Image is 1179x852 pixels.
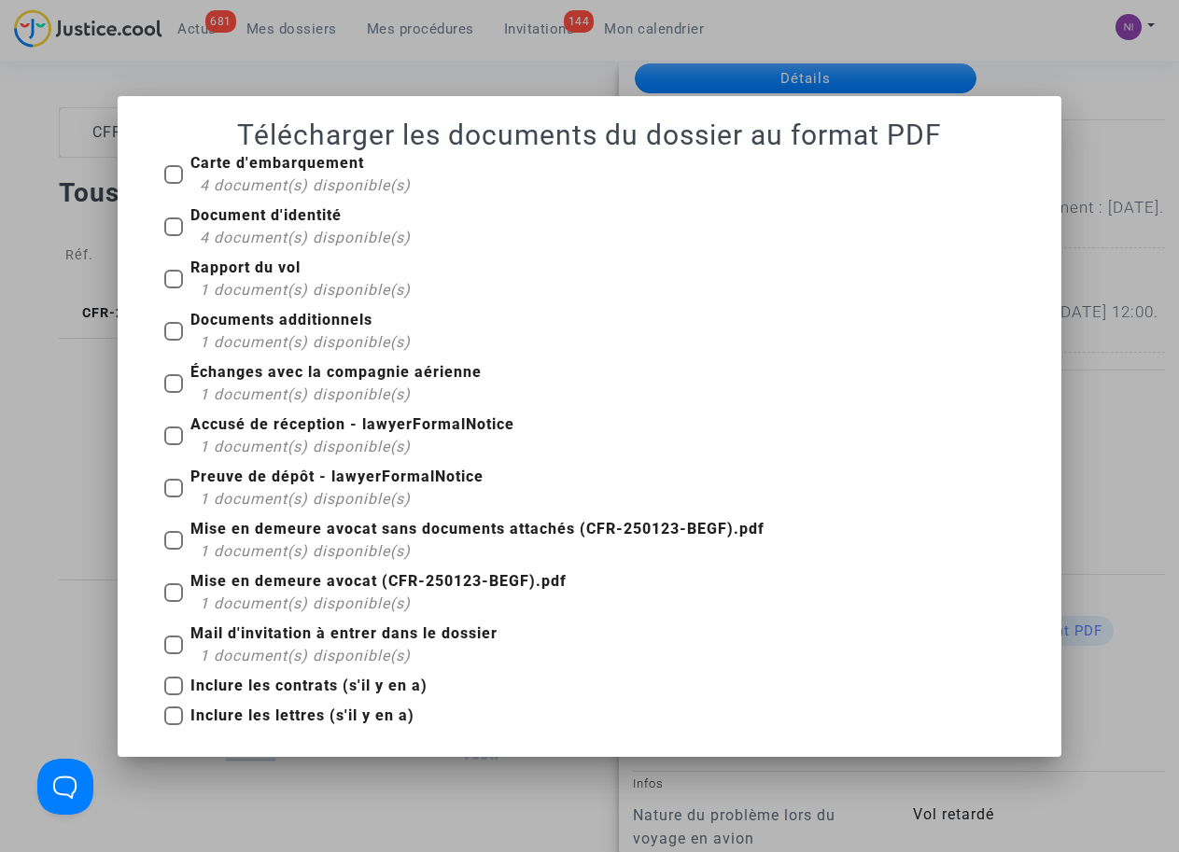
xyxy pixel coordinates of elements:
b: Document d'identité [190,206,342,224]
b: Inclure les lettres (s'il y en a) [190,706,414,724]
span: 1 document(s) disponible(s) [200,385,411,403]
span: 1 document(s) disponible(s) [200,490,411,508]
b: Mise en demeure avocat sans documents attachés (CFR-250123-BEGF).pdf [190,520,765,538]
span: 4 document(s) disponible(s) [200,176,411,194]
b: Échanges avec la compagnie aérienne [190,363,482,381]
iframe: Help Scout Beacon - Open [37,759,93,815]
b: Carte d'embarquement [190,154,364,172]
span: 1 document(s) disponible(s) [200,333,411,351]
b: Preuve de dépôt - lawyerFormalNotice [190,468,484,485]
span: 1 document(s) disponible(s) [200,594,411,612]
b: Mail d'invitation à entrer dans le dossier [190,624,498,642]
span: 1 document(s) disponible(s) [200,438,411,455]
b: Documents additionnels [190,311,372,328]
b: Accusé de réception - lawyerFormalNotice [190,415,514,433]
b: Rapport du vol [190,258,301,276]
span: 1 document(s) disponible(s) [200,542,411,560]
b: Mise en demeure avocat (CFR-250123-BEGF).pdf [190,572,567,590]
span: 1 document(s) disponible(s) [200,281,411,299]
span: 1 document(s) disponible(s) [200,647,411,664]
h1: Télécharger les documents du dossier au format PDF [140,119,1038,152]
b: Inclure les contrats (s'il y en a) [190,677,428,694]
span: 4 document(s) disponible(s) [200,229,411,246]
